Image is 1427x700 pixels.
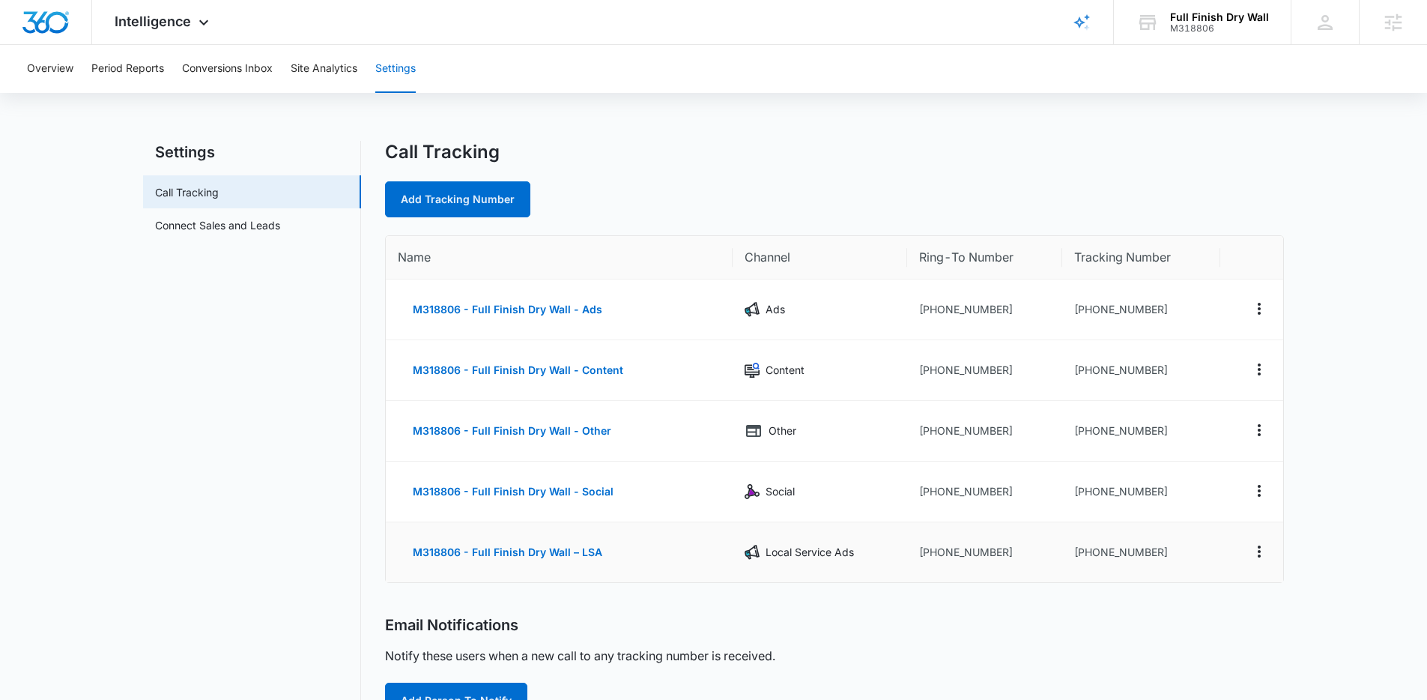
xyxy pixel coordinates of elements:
td: [PHONE_NUMBER] [907,401,1062,462]
button: Period Reports [91,45,164,93]
button: Actions [1247,418,1271,442]
td: [PHONE_NUMBER] [907,462,1062,522]
span: Intelligence [115,13,191,29]
th: Ring-To Number [907,236,1062,280]
td: [PHONE_NUMBER] [1062,522,1220,582]
th: Name [386,236,733,280]
h2: Settings [143,141,361,163]
button: Site Analytics [291,45,357,93]
button: M318806 - Full Finish Dry Wall - Social [398,474,628,510]
td: [PHONE_NUMBER] [907,340,1062,401]
p: Social [766,483,795,500]
td: [PHONE_NUMBER] [1062,340,1220,401]
div: account name [1170,11,1269,23]
button: M318806 - Full Finish Dry Wall - Other [398,413,626,449]
td: [PHONE_NUMBER] [907,522,1062,582]
p: Content [766,362,805,378]
th: Tracking Number [1062,236,1220,280]
button: Actions [1247,297,1271,321]
button: Overview [27,45,73,93]
button: M318806 - Full Finish Dry Wall - Content [398,352,638,388]
td: [PHONE_NUMBER] [1062,280,1220,340]
th: Channel [733,236,907,280]
td: [PHONE_NUMBER] [1062,401,1220,462]
img: Local Service Ads [745,545,760,560]
h2: Email Notifications [385,616,518,635]
img: Content [745,363,760,378]
a: Connect Sales and Leads [155,217,280,233]
button: Actions [1247,479,1271,503]
button: Conversions Inbox [182,45,273,93]
button: Actions [1247,357,1271,381]
p: Local Service Ads [766,544,854,561]
img: Social [745,484,760,499]
td: [PHONE_NUMBER] [1062,462,1220,522]
h1: Call Tracking [385,141,500,163]
p: Ads [766,301,785,318]
p: Other [769,423,796,439]
p: Notify these users when a new call to any tracking number is received. [385,647,775,665]
img: Ads [745,302,760,317]
button: Actions [1247,540,1271,564]
td: [PHONE_NUMBER] [907,280,1062,340]
div: account id [1170,23,1269,34]
button: Settings [375,45,416,93]
button: M318806 - Full Finish Dry Wall - Ads [398,292,617,328]
a: Add Tracking Number [385,181,530,217]
a: Call Tracking [155,184,219,200]
button: M318806 - Full Finish Dry Wall – LSA [398,534,617,570]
